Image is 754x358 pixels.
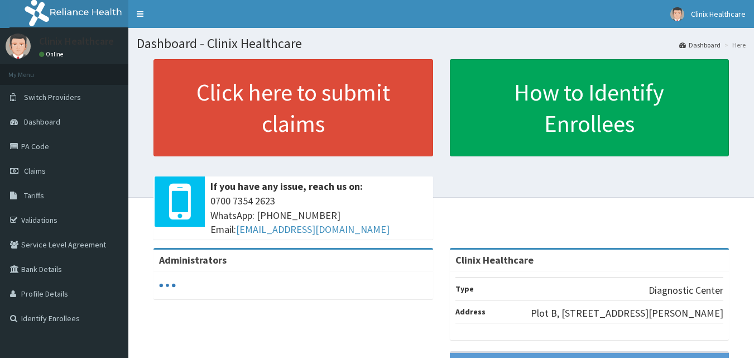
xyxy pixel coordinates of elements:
strong: Clinix Healthcare [455,254,534,266]
b: Address [455,307,486,317]
span: 0700 7354 2623 WhatsApp: [PHONE_NUMBER] Email: [210,194,428,237]
p: Diagnostic Center [649,283,723,298]
img: User Image [670,7,684,21]
a: Online [39,50,66,58]
svg: audio-loading [159,277,176,294]
li: Here [722,40,746,50]
b: Type [455,284,474,294]
span: Switch Providers [24,92,81,102]
span: Tariffs [24,190,44,201]
span: Clinix Healthcare [691,9,746,19]
p: Clinix Healthcare [39,36,114,46]
a: Click here to submit claims [153,59,433,156]
img: User Image [6,34,31,59]
p: Plot B, [STREET_ADDRESS][PERSON_NAME] [531,306,723,321]
a: How to Identify Enrollees [450,59,729,156]
span: Dashboard [24,117,60,127]
b: Administrators [159,254,227,266]
span: Claims [24,166,46,176]
h1: Dashboard - Clinix Healthcare [137,36,746,51]
b: If you have any issue, reach us on: [210,180,363,193]
a: [EMAIL_ADDRESS][DOMAIN_NAME] [236,223,390,236]
a: Dashboard [679,40,721,50]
